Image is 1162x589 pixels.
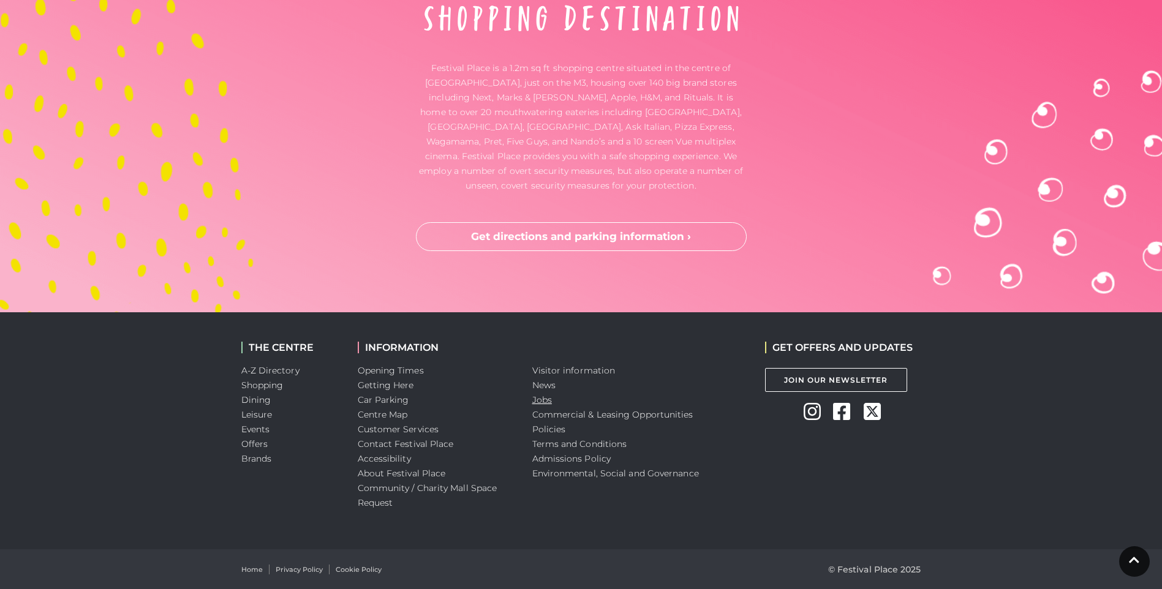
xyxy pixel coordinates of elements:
[358,409,408,420] a: Centre Map
[358,424,439,435] a: Customer Services
[532,394,552,405] a: Jobs
[532,365,616,376] a: Visitor information
[241,565,263,575] a: Home
[241,453,272,464] a: Brands
[241,394,271,405] a: Dining
[416,61,747,193] p: Festival Place is a 1.2m sq ft shopping centre situated in the centre of [GEOGRAPHIC_DATA], just ...
[358,380,414,391] a: Getting Here
[358,342,514,353] h2: INFORMATION
[358,365,424,376] a: Opening Times
[358,438,454,449] a: Contact Festival Place
[532,453,611,464] a: Admissions Policy
[241,365,300,376] a: A-Z Directory
[765,368,907,392] a: Join Our Newsletter
[241,380,284,391] a: Shopping
[532,409,693,420] a: Commercial & Leasing Opportunities
[358,453,411,464] a: Accessibility
[532,424,566,435] a: Policies
[241,424,270,435] a: Events
[828,562,921,577] p: © Festival Place 2025
[532,468,699,479] a: Environmental, Social and Governance
[358,394,409,405] a: Car Parking
[358,482,497,508] a: Community / Charity Mall Space Request
[276,565,323,575] a: Privacy Policy
[765,342,913,353] h2: GET OFFERS AND UPDATES
[416,222,747,252] a: Get directions and parking information ›
[336,565,382,575] a: Cookie Policy
[358,468,446,479] a: About Festival Place
[532,380,556,391] a: News
[241,409,273,420] a: Leisure
[241,342,339,353] h2: THE CENTRE
[241,438,268,449] a: Offers
[532,438,627,449] a: Terms and Conditions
